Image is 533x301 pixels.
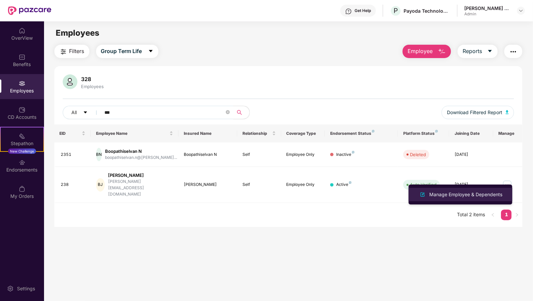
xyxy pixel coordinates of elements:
[336,152,355,158] div: Inactive
[83,110,88,115] span: caret-down
[455,182,488,188] div: [DATE]
[108,172,173,179] div: [PERSON_NAME]
[91,124,178,142] th: Employee Name
[512,210,522,220] li: Next Page
[69,47,84,55] span: Filters
[242,131,271,136] span: Relationship
[242,152,276,158] div: Self
[281,124,325,142] th: Coverage Type
[491,213,495,217] span: left
[101,47,142,55] span: Group Term Life
[438,48,446,56] img: svg+xml;base64,PHN2ZyB4bWxucz0iaHR0cDovL3d3dy53My5vcmcvMjAwMC9zdmciIHhtbG5zOnhsaW5rPSJodHRwOi8vd3...
[54,124,91,142] th: EID
[19,54,25,60] img: svg+xml;base64,PHN2ZyBpZD0iQmVuZWZpdHMiIHhtbG5zPSJodHRwOi8vd3d3LnczLm9yZy8yMDAwL3N2ZyIgd2lkdGg9Ij...
[96,148,102,161] div: BN
[403,45,451,58] button: Employee
[96,131,168,136] span: Employee Name
[8,6,51,15] img: New Pazcare Logo
[501,210,512,220] a: 1
[184,152,231,158] div: Boopathiselvan N
[463,47,482,55] span: Reports
[287,182,320,188] div: Employee Only
[226,110,230,114] span: close-circle
[408,47,433,55] span: Employee
[237,124,281,142] th: Relationship
[410,181,437,188] div: Auto Verified
[226,109,230,116] span: close-circle
[63,106,103,119] button: Allcaret-down
[80,76,105,82] div: 328
[464,5,511,11] div: [PERSON_NAME] Karuvathil [PERSON_NAME]
[178,124,237,142] th: Insured Name
[19,27,25,34] img: svg+xml;base64,PHN2ZyBpZD0iSG9tZSIgeG1sbnM9Imh0dHA6Ly93d3cudzMub3JnLzIwMDAvc3ZnIiB3aWR0aD0iMjAiIG...
[512,210,522,220] button: right
[184,182,231,188] div: [PERSON_NAME]
[403,131,444,136] div: Platform Status
[394,7,398,15] span: P
[410,151,426,158] div: Deleted
[233,110,246,115] span: search
[509,48,517,56] img: svg+xml;base64,PHN2ZyB4bWxucz0iaHR0cDovL3d3dy53My5vcmcvMjAwMC9zdmciIHdpZHRoPSIyNCIgaGVpZ2h0PSIyNC...
[349,181,352,184] img: svg+xml;base64,PHN2ZyB4bWxucz0iaHR0cDovL3d3dy53My5vcmcvMjAwMC9zdmciIHdpZHRoPSI4IiBoZWlnaHQ9IjgiIH...
[60,131,81,136] span: EID
[242,182,276,188] div: Self
[488,210,498,220] li: Previous Page
[54,45,89,58] button: Filters
[345,8,352,15] img: svg+xml;base64,PHN2ZyBpZD0iSGVscC0zMngzMiIgeG1sbnM9Imh0dHA6Ly93d3cudzMub3JnLzIwMDAvc3ZnIiB3aWR0aD...
[457,210,485,220] li: Total 2 items
[61,182,86,188] div: 238
[355,8,371,13] div: Get Help
[515,213,519,217] span: right
[19,133,25,139] img: svg+xml;base64,PHN2ZyB4bWxucz0iaHR0cDovL3d3dy53My5vcmcvMjAwMC9zdmciIHdpZHRoPSIyMSIgaGVpZ2h0PSIyMC...
[15,285,37,292] div: Settings
[506,110,509,114] img: svg+xml;base64,PHN2ZyB4bWxucz0iaHR0cDovL3d3dy53My5vcmcvMjAwMC9zdmciIHhtbG5zOnhsaW5rPSJodHRwOi8vd3...
[233,106,250,119] button: search
[487,48,493,54] span: caret-down
[96,45,158,58] button: Group Term Lifecaret-down
[63,74,77,89] img: svg+xml;base64,PHN2ZyB4bWxucz0iaHR0cDovL3d3dy53My5vcmcvMjAwMC9zdmciIHhtbG5zOnhsaW5rPSJodHRwOi8vd3...
[80,84,105,89] div: Employees
[105,148,177,155] div: Boopathiselvan N
[108,179,173,198] div: [PERSON_NAME][EMAIL_ADDRESS][DOMAIN_NAME]
[61,152,86,158] div: 2351
[148,48,153,54] span: caret-down
[7,285,14,292] img: svg+xml;base64,PHN2ZyBpZD0iU2V0dGluZy0yMHgyMCIgeG1sbnM9Imh0dHA6Ly93d3cudzMub3JnLzIwMDAvc3ZnIiB3aW...
[455,152,488,158] div: [DATE]
[8,148,36,154] div: New Challenge
[1,140,43,147] div: Stepathon
[447,109,502,116] span: Download Filtered Report
[352,151,355,154] img: svg+xml;base64,PHN2ZyB4bWxucz0iaHR0cDovL3d3dy53My5vcmcvMjAwMC9zdmciIHdpZHRoPSI4IiBoZWlnaHQ9IjgiIH...
[493,124,523,142] th: Manage
[404,8,450,14] div: Payoda Technologies
[458,45,498,58] button: Reportscaret-down
[518,8,524,13] img: svg+xml;base64,PHN2ZyBpZD0iRHJvcGRvd24tMzJ4MzIiIHhtbG5zPSJodHRwOi8vd3d3LnczLm9yZy8yMDAwL3N2ZyIgd2...
[336,182,352,188] div: Active
[19,106,25,113] img: svg+xml;base64,PHN2ZyBpZD0iQ0RfQWNjb3VudHMiIGRhdGEtbmFtZT0iQ0QgQWNjb3VudHMiIHhtbG5zPSJodHRwOi8vd3...
[502,180,513,190] img: manageButton
[372,130,375,132] img: svg+xml;base64,PHN2ZyB4bWxucz0iaHR0cDovL3d3dy53My5vcmcvMjAwMC9zdmciIHdpZHRoPSI4IiBoZWlnaHQ9IjgiIH...
[59,48,67,56] img: svg+xml;base64,PHN2ZyB4bWxucz0iaHR0cDovL3d3dy53My5vcmcvMjAwMC9zdmciIHdpZHRoPSIyNCIgaGVpZ2h0PSIyNC...
[19,80,25,87] img: svg+xml;base64,PHN2ZyBpZD0iRW1wbG95ZWVzIiB4bWxucz0iaHR0cDovL3d3dy53My5vcmcvMjAwMC9zdmciIHdpZHRoPS...
[449,124,493,142] th: Joining Date
[287,152,320,158] div: Employee Only
[464,11,511,17] div: Admin
[19,159,25,166] img: svg+xml;base64,PHN2ZyBpZD0iRW5kb3JzZW1lbnRzIiB4bWxucz0iaHR0cDovL3d3dy53My5vcmcvMjAwMC9zdmciIHdpZH...
[442,106,514,119] button: Download Filtered Report
[72,109,77,116] span: All
[488,210,498,220] button: left
[19,186,25,192] img: svg+xml;base64,PHN2ZyBpZD0iTXlfT3JkZXJzIiBkYXRhLW5hbWU9Ik15IE9yZGVycyIgeG1sbnM9Imh0dHA6Ly93d3cudz...
[428,191,504,198] div: Manage Employee & Dependents
[105,155,177,161] div: boopathiselvan.n@[PERSON_NAME]...
[330,131,393,136] div: Endorsement Status
[419,191,427,199] img: svg+xml;base64,PHN2ZyB4bWxucz0iaHR0cDovL3d3dy53My5vcmcvMjAwMC9zdmciIHhtbG5zOnhsaW5rPSJodHRwOi8vd3...
[56,28,99,38] span: Employees
[435,130,438,132] img: svg+xml;base64,PHN2ZyB4bWxucz0iaHR0cDovL3d3dy53My5vcmcvMjAwMC9zdmciIHdpZHRoPSI4IiBoZWlnaHQ9IjgiIH...
[96,178,105,192] div: BJ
